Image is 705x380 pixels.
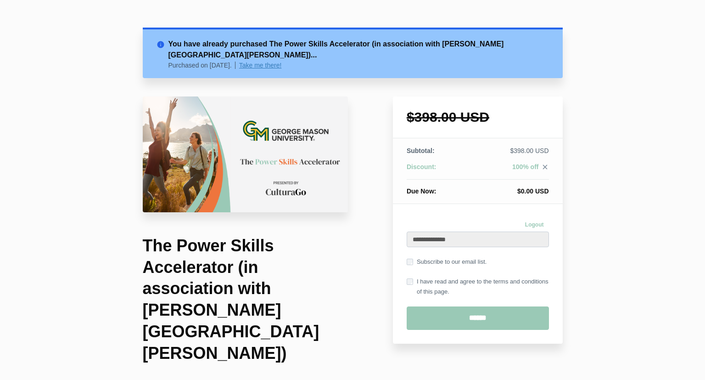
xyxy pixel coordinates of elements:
td: $398.00 USD [468,146,548,162]
a: close [539,163,549,173]
h2: You have already purchased The Power Skills Accelerator (in association with [PERSON_NAME][GEOGRA... [168,39,549,61]
i: close [541,163,549,171]
img: a3e68b-4460-fe2-a77a-207fc7264441_University_Check_Out_Page_17_.png [143,96,348,212]
h1: The Power Skills Accelerator (in association with [PERSON_NAME][GEOGRAPHIC_DATA][PERSON_NAME]) [143,235,348,364]
p: Purchased on [DATE]. [168,62,236,69]
label: Subscribe to our email list. [407,257,487,267]
a: Take me there! [239,62,282,69]
span: Subtotal: [407,147,435,154]
label: I have read and agree to the terms and conditions of this page. [407,277,549,297]
a: Logout [520,218,549,232]
input: I have read and agree to the terms and conditions of this page. [407,278,413,285]
input: Subscribe to our email list. [407,259,413,265]
th: Due Now: [407,180,468,196]
span: $0.00 USD [517,187,548,195]
th: Discount: [407,162,468,180]
span: 100% off [512,163,539,170]
i: info [157,39,168,47]
h1: $398.00 USD [407,110,549,124]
